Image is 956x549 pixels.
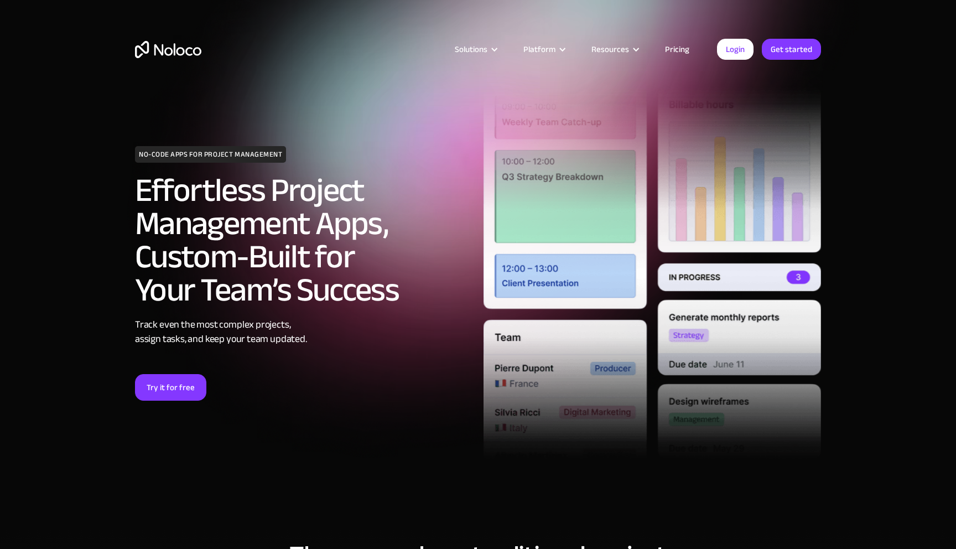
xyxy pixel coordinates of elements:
[135,146,286,163] h1: NO-CODE APPS FOR PROJECT MANAGEMENT
[455,42,487,56] div: Solutions
[651,42,703,56] a: Pricing
[135,318,472,346] div: Track even the most complex projects, assign tasks, and keep your team updated.
[717,39,754,60] a: Login
[135,174,472,307] h2: Effortless Project Management Apps, Custom-Built for Your Team’s Success
[578,42,651,56] div: Resources
[591,42,629,56] div: Resources
[135,41,201,58] a: home
[441,42,510,56] div: Solutions
[135,374,206,401] a: Try it for free
[762,39,821,60] a: Get started
[523,42,555,56] div: Platform
[510,42,578,56] div: Platform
